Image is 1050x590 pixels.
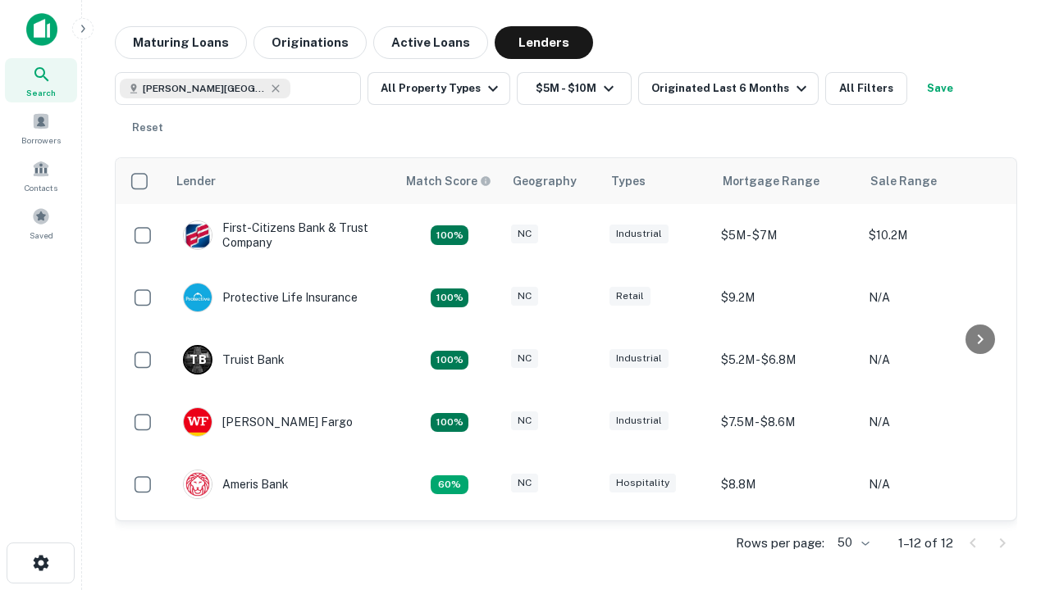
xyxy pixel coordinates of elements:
[609,225,669,243] div: Industrial
[431,288,468,308] div: Matching Properties: 2, hasApolloMatch: undefined
[713,266,861,329] td: $9.2M
[503,158,601,204] th: Geography
[431,351,468,370] div: Matching Properties: 3, hasApolloMatch: undefined
[431,413,468,433] div: Matching Properties: 2, hasApolloMatch: undefined
[26,13,57,46] img: capitalize-icon.png
[517,72,632,105] button: $5M - $10M
[713,329,861,391] td: $5.2M - $6.8M
[713,158,861,204] th: Mortgage Range
[373,26,488,59] button: Active Loans
[861,329,1008,391] td: N/A
[495,26,593,59] button: Lenders
[713,204,861,266] td: $5M - $7M
[609,287,651,306] div: Retail
[861,204,1008,266] td: $10.2M
[184,408,212,436] img: picture
[183,283,358,312] div: Protective Life Insurance
[601,158,713,204] th: Types
[167,158,396,204] th: Lender
[511,225,538,243] div: NC
[183,470,289,499] div: Ameris Bank
[5,106,77,150] a: Borrowers
[184,470,212,498] img: picture
[143,81,266,96] span: [PERSON_NAME][GEOGRAPHIC_DATA], [GEOGRAPHIC_DATA]
[431,475,468,495] div: Matching Properties: 1, hasApolloMatch: undefined
[183,220,380,250] div: First-citizens Bank & Trust Company
[367,72,510,105] button: All Property Types
[511,411,538,430] div: NC
[861,158,1008,204] th: Sale Range
[861,515,1008,578] td: N/A
[26,86,56,99] span: Search
[609,349,669,368] div: Industrial
[723,171,819,191] div: Mortgage Range
[121,111,174,144] button: Reset
[898,533,953,553] p: 1–12 of 12
[396,158,503,204] th: Capitalize uses an advanced AI algorithm to match your search with the best lender. The match sco...
[638,72,819,105] button: Originated Last 6 Months
[406,172,488,190] h6: Match Score
[736,533,824,553] p: Rows per page:
[184,221,212,249] img: picture
[513,171,577,191] div: Geography
[511,474,538,492] div: NC
[176,171,216,191] div: Lender
[253,26,367,59] button: Originations
[611,171,646,191] div: Types
[651,79,811,98] div: Originated Last 6 Months
[713,391,861,453] td: $7.5M - $8.6M
[431,225,468,245] div: Matching Properties: 2, hasApolloMatch: undefined
[609,411,669,430] div: Industrial
[831,531,872,555] div: 50
[511,287,538,306] div: NC
[183,407,353,437] div: [PERSON_NAME] Fargo
[914,72,966,105] button: Save your search to get updates of matches that match your search criteria.
[511,349,538,368] div: NC
[825,72,907,105] button: All Filters
[184,284,212,311] img: picture
[609,474,676,492] div: Hospitality
[30,229,53,242] span: Saved
[5,153,77,197] a: Contacts
[5,201,77,245] a: Saved
[25,181,57,194] span: Contacts
[861,453,1008,515] td: N/A
[870,171,937,191] div: Sale Range
[713,453,861,515] td: $8.8M
[713,515,861,578] td: $9.2M
[861,391,1008,453] td: N/A
[21,134,61,147] span: Borrowers
[968,459,1050,538] iframe: Chat Widget
[183,345,285,374] div: Truist Bank
[5,58,77,102] a: Search
[861,266,1008,329] td: N/A
[115,26,247,59] button: Maturing Loans
[406,172,491,190] div: Capitalize uses an advanced AI algorithm to match your search with the best lender. The match sco...
[189,352,206,369] p: T B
